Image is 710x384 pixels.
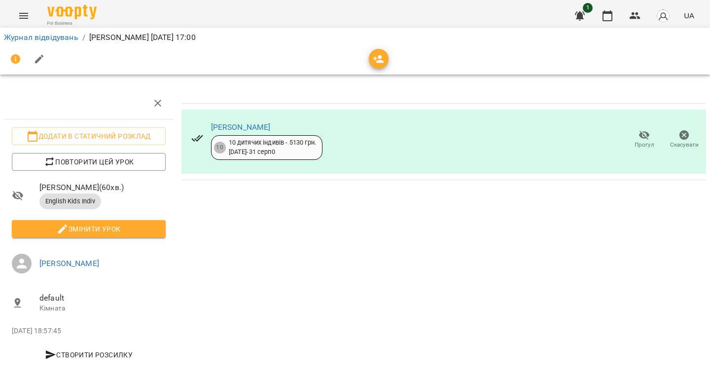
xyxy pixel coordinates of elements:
span: Створити розсилку [16,349,162,361]
span: English Kids Indiv [39,197,101,206]
div: 10 [214,142,226,154]
span: 1 [583,3,593,13]
button: Додати в статичний розклад [12,127,166,145]
span: UA [684,10,694,21]
p: [DATE] 18:57:45 [12,326,166,336]
span: Додати в статичний розклад [20,130,158,142]
button: Menu [12,4,35,28]
button: Скасувати [664,126,704,154]
a: [PERSON_NAME] [39,259,99,268]
button: Прогул [624,126,664,154]
img: avatar_s.png [656,9,670,23]
a: [PERSON_NAME] [211,122,271,132]
span: Повторити цей урок [20,156,158,168]
button: Змінити урок [12,220,166,238]
p: [PERSON_NAME] [DATE] 17:00 [89,32,196,43]
span: Скасувати [670,141,699,149]
span: For Business [47,20,97,27]
span: Змінити урок [20,223,158,235]
span: default [39,292,166,304]
li: / [82,32,85,43]
nav: breadcrumb [4,32,706,43]
p: Кімната [39,304,166,313]
span: [PERSON_NAME] ( 60 хв. ) [39,182,166,193]
button: Повторити цей урок [12,153,166,171]
button: UA [680,6,698,25]
img: Voopty Logo [47,5,97,19]
a: Журнал відвідувань [4,33,78,42]
button: Створити розсилку [12,346,166,364]
div: 10 дитячих індивів - 5130 грн. [DATE] - 31 серп 0 [229,138,316,156]
span: Прогул [635,141,654,149]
